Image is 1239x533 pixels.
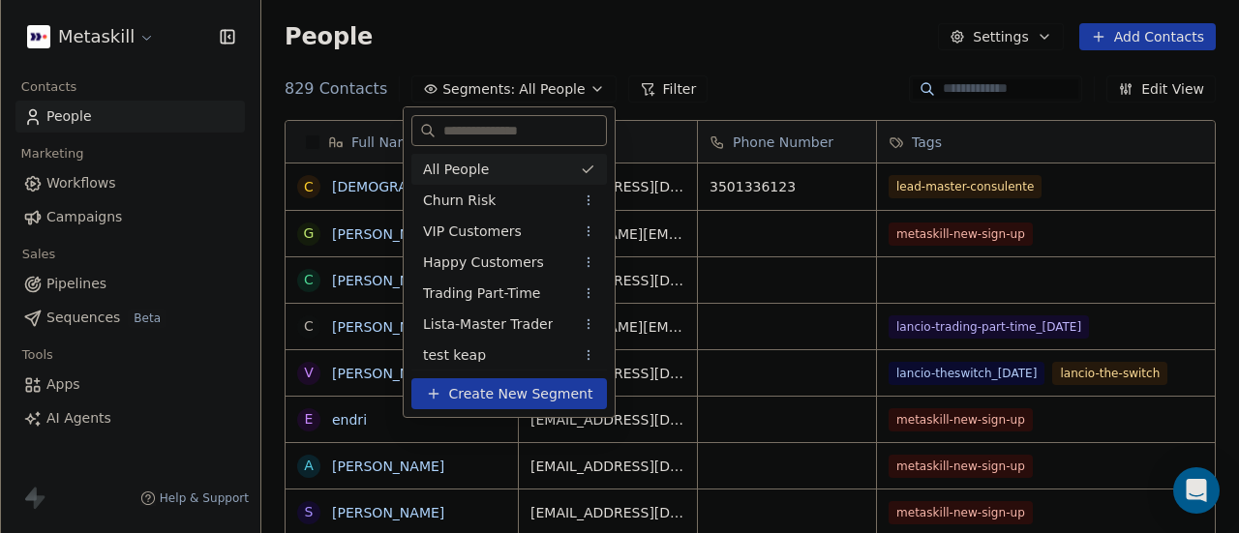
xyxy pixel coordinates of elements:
[423,283,540,304] span: Trading Part-Time
[411,154,607,370] div: Suggestions
[423,345,486,366] span: test keap
[423,191,496,211] span: Churn Risk
[449,384,593,404] span: Create New Segment
[423,160,489,180] span: All People
[423,222,522,242] span: VIP Customers
[411,378,607,409] button: Create New Segment
[423,314,553,335] span: Lista-Master Trader
[423,252,544,273] span: Happy Customers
